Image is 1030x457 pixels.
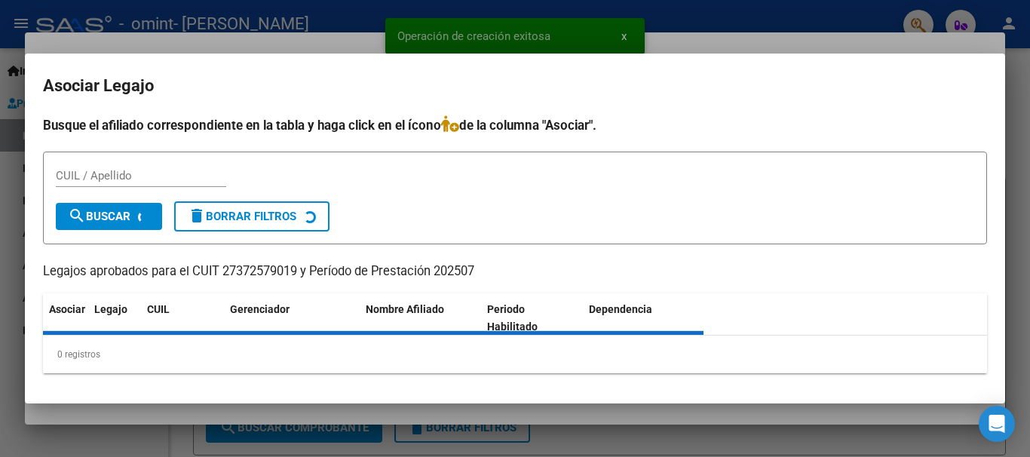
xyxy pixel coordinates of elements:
datatable-header-cell: Periodo Habilitado [481,293,583,343]
datatable-header-cell: CUIL [141,293,224,343]
h2: Asociar Legajo [43,72,987,100]
mat-icon: search [68,207,86,225]
span: Borrar Filtros [188,210,296,223]
button: Buscar [56,203,162,230]
datatable-header-cell: Dependencia [583,293,704,343]
button: Borrar Filtros [174,201,330,232]
span: Asociar [49,303,85,315]
span: Nombre Afiliado [366,303,444,315]
h4: Busque el afiliado correspondiente en la tabla y haga click en el ícono de la columna "Asociar". [43,115,987,135]
span: CUIL [147,303,170,315]
datatable-header-cell: Gerenciador [224,293,360,343]
span: Legajo [94,303,127,315]
mat-icon: delete [188,207,206,225]
span: Dependencia [589,303,652,315]
div: Open Intercom Messenger [979,406,1015,442]
div: 0 registros [43,336,987,373]
datatable-header-cell: Asociar [43,293,88,343]
datatable-header-cell: Nombre Afiliado [360,293,481,343]
datatable-header-cell: Legajo [88,293,141,343]
span: Periodo Habilitado [487,303,538,333]
span: Buscar [68,210,130,223]
p: Legajos aprobados para el CUIT 27372579019 y Período de Prestación 202507 [43,262,987,281]
span: Gerenciador [230,303,290,315]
